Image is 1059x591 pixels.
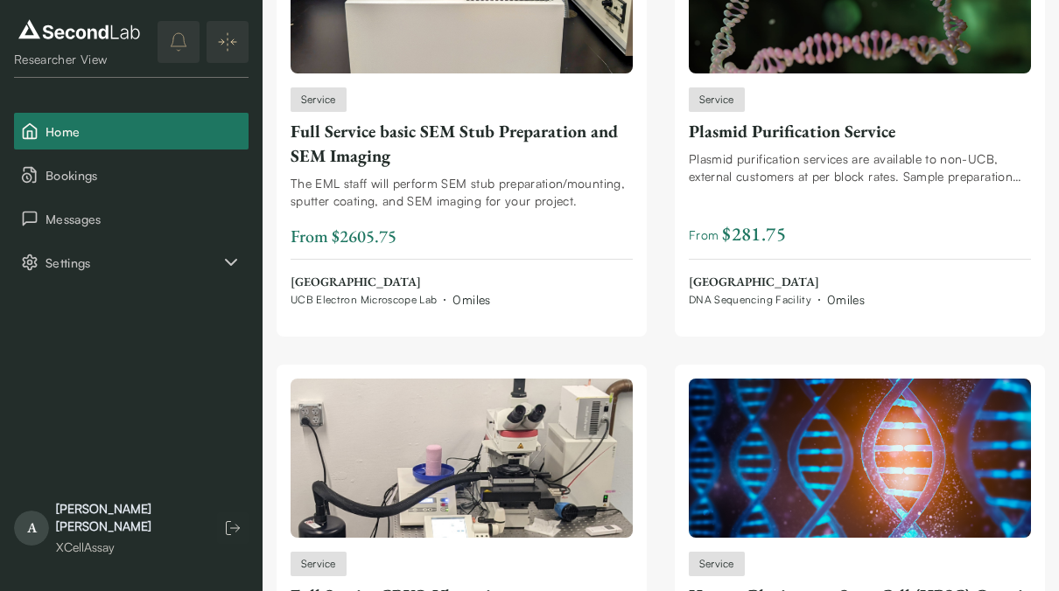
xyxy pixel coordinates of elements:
[46,254,221,272] span: Settings
[452,290,490,309] div: 0 miles
[14,156,249,193] button: Bookings
[291,274,491,291] span: [GEOGRAPHIC_DATA]
[689,293,811,307] span: DNA Sequencing Facility
[689,150,1031,185] div: Plasmid purification services are available to non-UCB, external customers at per block rates. Sa...
[689,379,1031,538] img: Human Pluripotent Stem Cell (HPSC) Genetic Analysis
[291,379,633,538] img: Full Service CRYO-Ultramicrotomy
[14,51,144,68] div: Researcher View
[14,244,249,281] button: Settings
[699,556,734,572] span: Service
[46,122,242,141] span: Home
[14,113,249,149] button: Home
[46,166,242,184] span: Bookings
[689,119,1031,143] div: Plasmid Purification Service
[699,92,734,108] span: Service
[291,293,437,307] span: UCB Electron Microscope Lab
[291,119,633,168] div: Full Service basic SEM Stub Preparation and SEM Imaging
[689,274,865,291] span: [GEOGRAPHIC_DATA]
[56,539,200,556] div: XCellAssay
[301,556,336,572] span: Service
[827,290,865,309] div: 0 miles
[689,221,786,248] span: From
[14,16,144,44] img: logo
[46,210,242,228] span: Messages
[14,511,49,546] span: A
[14,244,249,281] div: Settings sub items
[722,221,785,248] span: $ 281.75
[291,175,633,210] div: The EML staff will perform SEM stub preparation/mounting, sputter coating, and SEM imaging for yo...
[207,21,249,63] button: Expand/Collapse sidebar
[291,225,396,247] span: From $2605.75
[14,200,249,237] button: Messages
[56,500,200,535] div: [PERSON_NAME] [PERSON_NAME]
[301,92,336,108] span: Service
[217,512,249,544] button: Log out
[158,21,200,63] button: notifications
